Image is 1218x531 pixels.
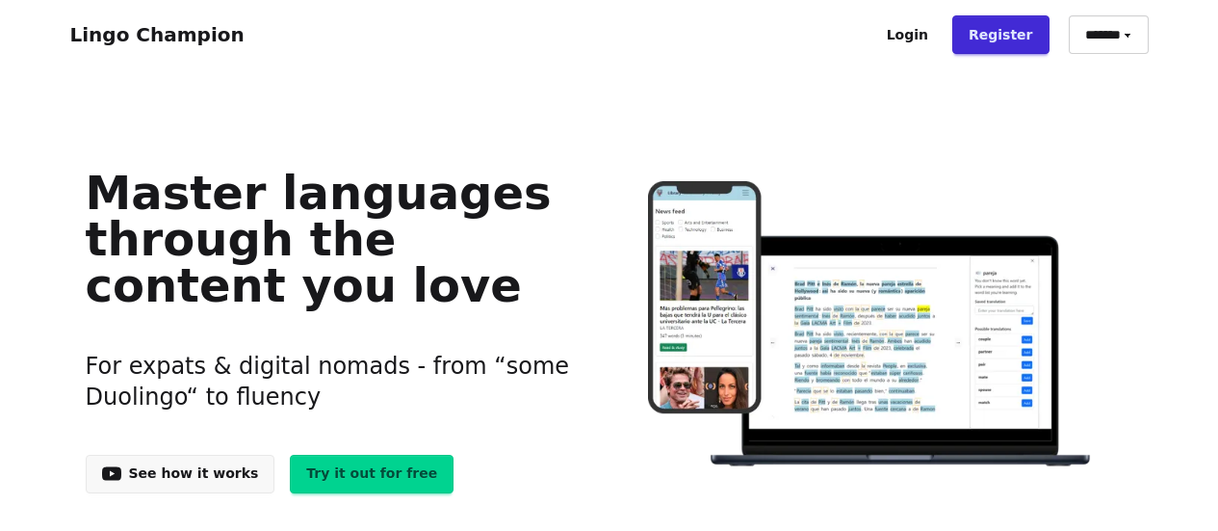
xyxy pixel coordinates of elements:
[86,170,580,308] h1: Master languages through the content you love
[870,15,945,54] a: Login
[70,23,245,46] a: Lingo Champion
[290,455,454,493] a: Try it out for free
[609,181,1132,469] img: Learn languages online
[86,328,580,436] h3: For expats & digital nomads - from “some Duolingo“ to fluency
[952,15,1050,54] a: Register
[86,455,275,493] a: See how it works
